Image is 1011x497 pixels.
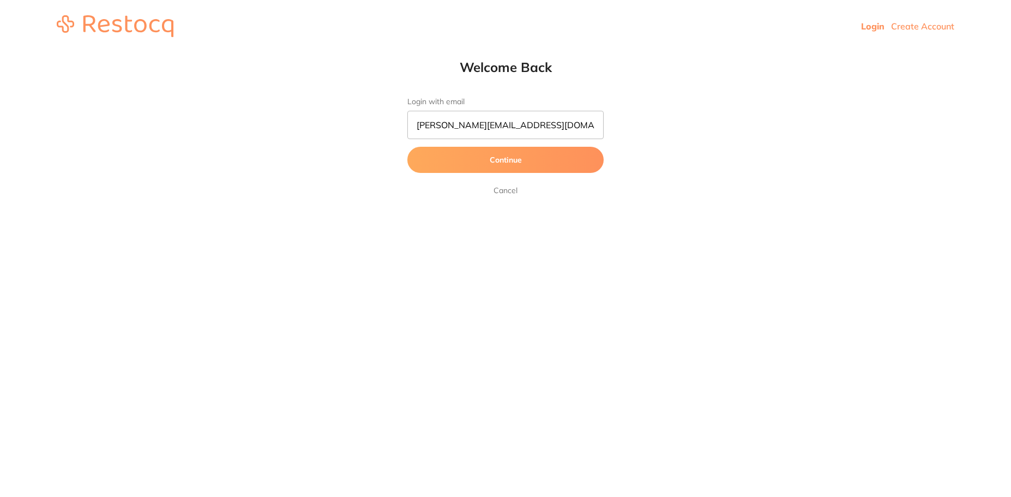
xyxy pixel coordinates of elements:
img: restocq_logo.svg [57,15,173,37]
a: Login [861,21,884,32]
a: Cancel [491,184,520,197]
a: Create Account [891,21,954,32]
button: Continue [407,147,604,173]
label: Login with email [407,97,604,106]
